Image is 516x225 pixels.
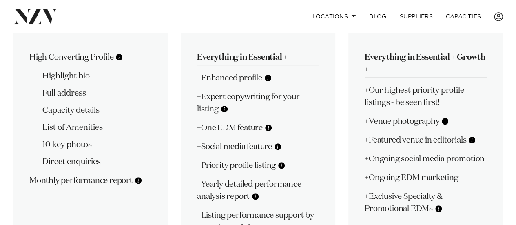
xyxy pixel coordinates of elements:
[42,138,151,151] li: 10 key photos
[197,178,319,203] p: +Yearly detailed performance analysis report
[42,121,151,134] li: List of Amenities
[13,9,58,24] img: nzv-logo.png
[197,122,319,134] p: +One EDM feature
[29,51,151,63] p: High Converting Profile
[42,156,151,168] li: Direct enquiries
[29,174,151,187] p: Monthly performance report
[197,91,319,115] p: +Expert copywriting for your listing
[365,190,487,215] p: +Exclusive Specialty & Promotional EDMs
[365,153,487,165] p: +Ongoing social media promotion
[197,140,319,153] p: +Social media feature
[365,134,487,146] p: +Featured venue in editorials
[42,70,151,82] li: Highlight bio
[197,72,319,84] p: +Enhanced profile
[365,172,487,184] p: +Ongoing EDM marketing
[42,104,151,116] li: Capacity details
[363,8,393,25] a: BLOG
[197,53,288,61] strong: Everything in Essential +
[306,8,363,25] a: Locations
[439,8,488,25] a: Capacities
[42,87,151,99] li: Full address
[365,84,487,109] p: +Our highest priority profile listings - be seen first!
[393,8,439,25] a: SUPPLIERS
[365,53,485,74] strong: Everything in Essential + Growth +
[197,159,319,172] p: +Priority profile listing
[365,115,487,127] p: +Venue photography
